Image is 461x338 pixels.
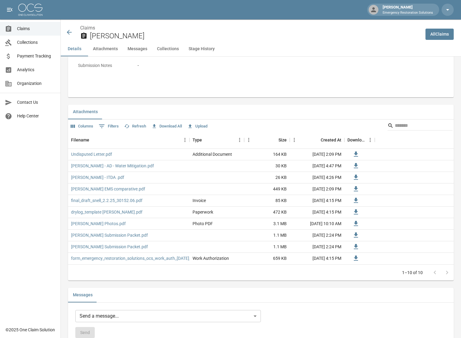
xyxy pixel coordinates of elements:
[186,122,209,131] button: Upload
[193,255,229,261] div: Work Authorization
[290,207,344,218] div: [DATE] 4:15 PM
[71,131,89,148] div: Filename
[90,32,421,40] h2: [PERSON_NAME]
[184,42,220,56] button: Stage History
[71,163,154,169] a: [PERSON_NAME] - AD - Water Mitigation.pdf
[152,42,184,56] button: Collections
[244,207,290,218] div: 472 KB
[244,131,290,148] div: Size
[244,149,290,160] div: 164 KB
[150,122,183,131] button: Download All
[290,160,344,172] div: [DATE] 4:47 PM
[17,113,56,119] span: Help Center
[4,4,16,16] button: open drawer
[290,195,344,207] div: [DATE] 4:15 PM
[383,10,433,16] p: Emergency Restoration Solutions
[71,151,112,157] a: Undisputed Letter.pdf
[244,230,290,241] div: 1.1 MB
[388,121,452,132] div: Search
[244,183,290,195] div: 449 KB
[71,186,145,192] a: [PERSON_NAME] EMS comparative.pdf
[138,62,444,69] div: -
[69,122,95,131] button: Select columns
[190,131,244,148] div: Type
[71,209,142,215] a: drylog_template [PERSON_NAME].pdf
[290,241,344,253] div: [DATE] 2:24 PM
[244,218,290,230] div: 3.1 MB
[366,135,375,145] button: Menu
[68,288,97,302] button: Messages
[71,197,142,204] a: final_draft_snell_2.2.25_30152.06.pdf
[290,131,344,148] div: Created At
[17,80,56,87] span: Organization
[425,29,454,40] a: AllClaims
[80,25,95,31] a: Claims
[235,135,244,145] button: Menu
[68,131,190,148] div: Filename
[123,122,148,131] button: Refresh
[71,244,148,250] a: [PERSON_NAME] Submission Packet.pdf
[17,26,56,32] span: Claims
[290,149,344,160] div: [DATE] 2:09 PM
[290,172,344,183] div: [DATE] 4:26 PM
[193,209,213,215] div: Paperwork
[88,42,123,56] button: Attachments
[17,67,56,73] span: Analytics
[97,121,120,131] button: Show filters
[290,253,344,264] div: [DATE] 4:15 PM
[80,24,421,32] nav: breadcrumb
[244,135,253,145] button: Menu
[193,221,213,227] div: Photo PDF
[180,135,190,145] button: Menu
[61,42,88,56] button: Details
[71,221,126,227] a: [PERSON_NAME] Photos.pdf
[18,4,43,16] img: ocs-logo-white-transparent.png
[244,172,290,183] div: 26 KB
[123,42,152,56] button: Messages
[68,288,454,302] div: related-list tabs
[68,105,454,119] div: related-list tabs
[278,131,287,148] div: Size
[244,160,290,172] div: 30 KB
[290,230,344,241] div: [DATE] 2:24 PM
[244,195,290,207] div: 85 KB
[71,232,148,238] a: [PERSON_NAME] Submission Packet.pdf
[244,241,290,253] div: 1.1 MB
[61,42,461,56] div: anchor tabs
[17,39,56,46] span: Collections
[68,105,103,119] button: Attachments
[75,310,261,322] div: Send a message...
[71,174,124,180] a: [PERSON_NAME] - ITDA .pdf
[193,131,202,148] div: Type
[321,131,341,148] div: Created At
[17,99,56,106] span: Contact Us
[71,255,214,261] a: form_emergency_restoration_solutions_ocs_work_auth_[DATE]_-_signed.pdf
[193,197,206,204] div: Invoice
[290,135,299,145] button: Menu
[290,218,344,230] div: [DATE] 10:10 AM
[244,253,290,264] div: 659 KB
[17,53,56,59] span: Payment Tracking
[380,4,435,15] div: [PERSON_NAME]
[402,270,423,276] p: 1–10 of 10
[347,131,366,148] div: Download
[5,327,55,333] div: © 2025 One Claim Solution
[75,60,130,71] p: Submission Notes
[290,183,344,195] div: [DATE] 2:09 PM
[193,151,232,157] div: Additional Document
[344,131,375,148] div: Download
